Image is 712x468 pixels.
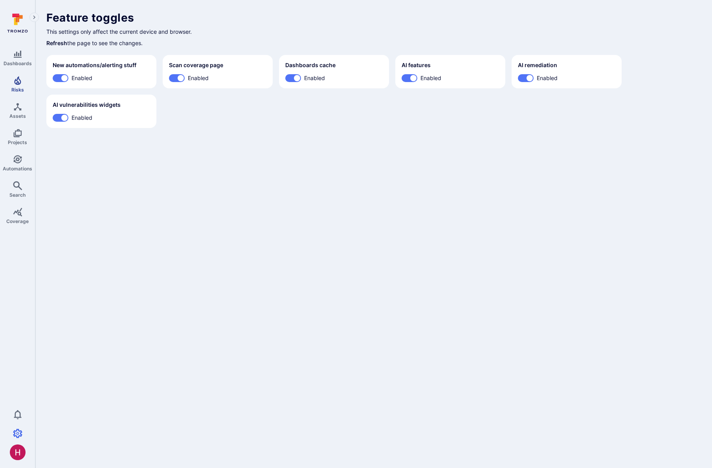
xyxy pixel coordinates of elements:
span: Enabled [72,113,92,122]
span: Enabled [304,74,325,82]
h2: AI remediation [518,61,557,69]
div: Harshil Parikh [10,444,26,460]
h2: Scan coverage page [169,61,223,69]
span: Coverage [6,218,29,224]
h1: Feature toggles [46,11,701,24]
i: Expand navigation menu [31,14,37,21]
span: Automations [3,166,32,172]
span: Search [9,192,26,198]
h2: AI vulnerabilities widgets [53,101,121,109]
span: Projects [8,139,27,145]
h2: AI features [402,61,431,69]
span: Enabled [420,74,441,82]
img: ACg8ocKzQzwPSwOZT_k9C736TfcBpCStqIZdMR9gXOhJgTaH9y_tsw=s96-c [10,444,26,460]
h2: New automations/alerting stuff [53,61,136,69]
span: Assets [9,113,26,119]
a: Refresh [46,40,67,46]
h2: Dashboards cache [285,61,336,69]
p: the page to see the changes. [46,39,701,47]
button: Expand navigation menu [29,13,39,22]
span: Risks [11,87,24,93]
p: This settings only affect the current device and browser. [46,27,701,36]
span: Dashboards [4,60,32,66]
span: Enabled [537,74,558,82]
span: Enabled [188,74,209,82]
span: Enabled [72,74,92,82]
